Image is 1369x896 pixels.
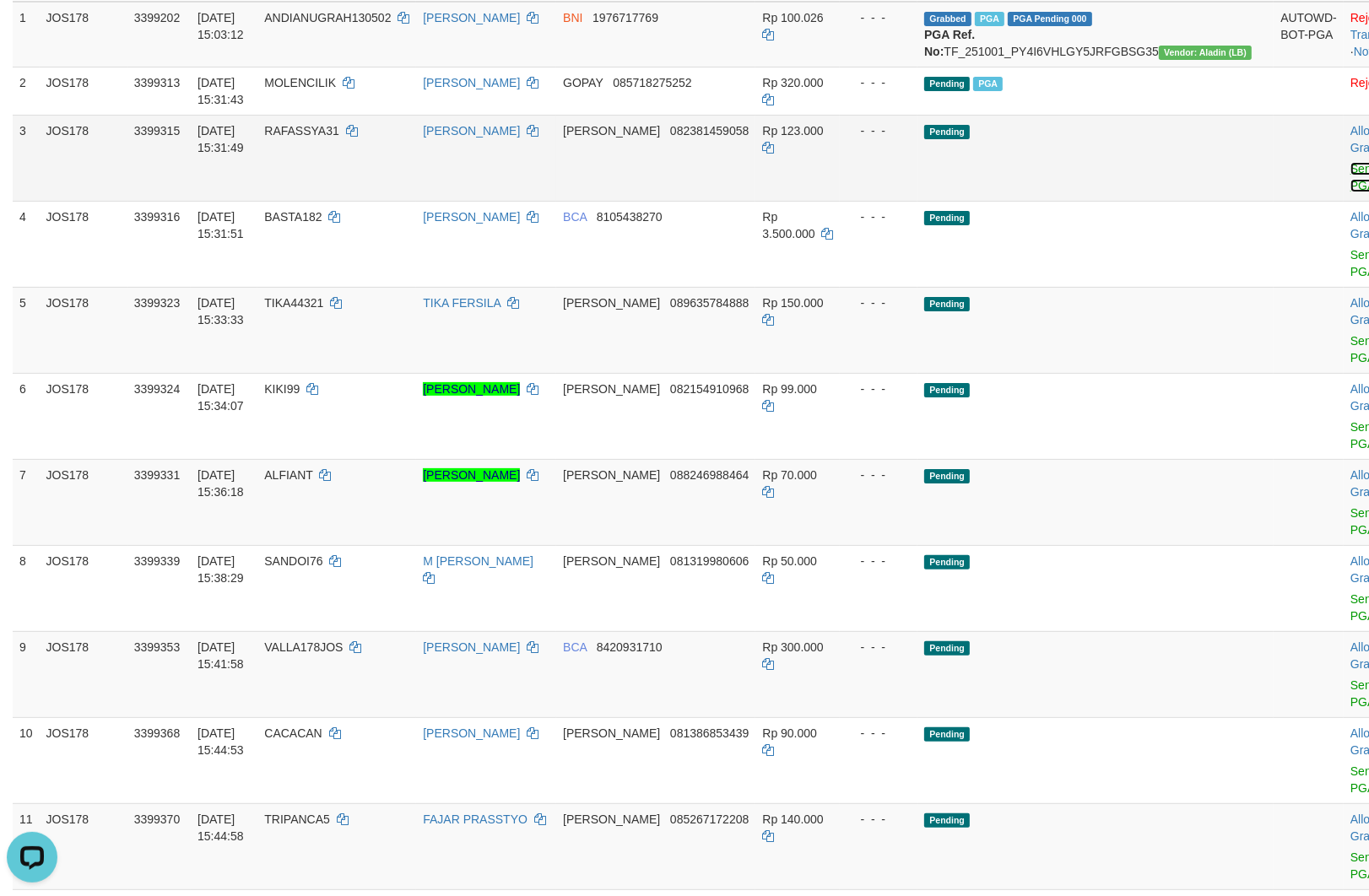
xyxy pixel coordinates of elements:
span: ALFIANT [264,468,312,482]
span: 3399331 [134,468,181,482]
span: GOPAY [563,76,603,89]
span: Pending [924,383,970,397]
span: Grabbed [924,12,971,26]
span: 3399353 [134,640,181,654]
span: [DATE] 15:38:29 [198,554,244,585]
td: TF_251001_PY4I6VHLGY5JRFGBSG35 [917,2,1274,67]
td: JOS178 [40,2,127,67]
span: [DATE] 15:33:33 [198,296,244,327]
div: - - - [847,553,911,569]
span: BNI [563,11,582,24]
span: [DATE] 15:31:49 [198,124,244,154]
span: TIKA44321 [264,296,323,310]
span: 3399323 [134,296,181,310]
td: 10 [13,717,40,803]
span: Copy 088246988464 to clipboard [670,468,749,482]
span: Copy 081319980606 to clipboard [670,554,749,568]
div: - - - [847,811,911,828]
td: 7 [13,459,40,545]
span: [PERSON_NAME] [563,726,660,740]
a: [PERSON_NAME] [423,382,520,396]
div: - - - [847,294,911,311]
span: Rp 99.000 [762,382,817,396]
a: [PERSON_NAME] [423,124,520,138]
span: Pending [924,813,970,828]
td: 8 [13,545,40,631]
div: - - - [847,208,911,225]
span: 3399370 [134,812,181,826]
a: M [PERSON_NAME] [423,554,533,568]
span: VALLA178JOS [264,640,343,654]
span: [PERSON_NAME] [563,468,660,482]
td: 2 [13,67,40,115]
span: Pending [924,469,970,483]
span: Copy 082381459058 to clipboard [670,124,749,138]
div: - - - [847,74,911,91]
span: KIKI99 [264,382,300,396]
span: [PERSON_NAME] [563,296,660,310]
span: Copy 081386853439 to clipboard [670,726,749,740]
span: Rp 90.000 [762,726,817,740]
span: MOLENCILIK [264,76,336,89]
a: [PERSON_NAME] [423,640,520,654]
span: Copy 085718275252 to clipboard [613,76,691,89]
span: Pending [924,211,970,225]
span: Rp 50.000 [762,554,817,568]
span: Copy 1976717769 to clipboard [593,11,658,24]
span: BASTA182 [264,210,322,224]
span: [PERSON_NAME] [563,812,660,826]
span: [DATE] 15:34:07 [198,382,244,413]
span: Copy 082154910968 to clipboard [670,382,749,396]
span: TRIPANCA5 [264,812,330,826]
td: JOS178 [40,67,127,115]
span: Pending [924,125,970,139]
span: [PERSON_NAME] [563,382,660,396]
span: Copy 8105438270 to clipboard [597,210,663,224]
span: BCA [563,210,587,224]
span: PGA [973,77,1003,91]
span: 3399324 [134,382,181,396]
span: 3399313 [134,76,181,89]
td: JOS178 [40,631,127,717]
a: [PERSON_NAME] [423,468,520,482]
span: [DATE] 15:44:53 [198,726,244,757]
span: RAFASSYA31 [264,124,338,138]
a: [PERSON_NAME] [423,76,520,89]
td: JOS178 [40,201,127,287]
span: CACACAN [264,726,322,740]
div: - - - [847,725,911,742]
td: 3 [13,115,40,201]
span: Pending [924,297,970,311]
span: Rp 300.000 [762,640,823,654]
span: Pending [924,555,970,569]
span: Vendor URL: https://dashboard.q2checkout.com/secure [1159,46,1252,60]
div: - - - [847,381,911,397]
a: FAJAR PRASSTYO [423,812,528,826]
td: JOS178 [40,459,127,545]
span: 3399316 [134,210,181,224]
td: JOS178 [40,717,127,803]
td: 1 [13,2,40,67]
span: Copy 085267172208 to clipboard [670,812,749,826]
a: [PERSON_NAME] [423,11,520,24]
span: [DATE] 15:41:58 [198,640,244,671]
span: Pending [924,727,970,742]
span: BCA [563,640,587,654]
span: Pending [924,641,970,656]
span: Rp 100.026 [762,11,823,24]
span: ANDIANUGRAH130502 [264,11,391,24]
td: 11 [13,803,40,889]
span: SANDOI76 [264,554,322,568]
td: 5 [13,287,40,373]
div: - - - [847,467,911,483]
span: [PERSON_NAME] [563,124,660,138]
span: [DATE] 15:31:51 [198,210,244,240]
span: Rp 140.000 [762,812,823,826]
td: 4 [13,201,40,287]
span: Rp 150.000 [762,296,823,310]
span: 3399202 [134,11,181,24]
span: Copy 8420931710 to clipboard [597,640,663,654]
div: - - - [847,122,911,139]
span: Rp 123.000 [762,124,823,138]
b: PGA Ref. No: [924,28,975,58]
